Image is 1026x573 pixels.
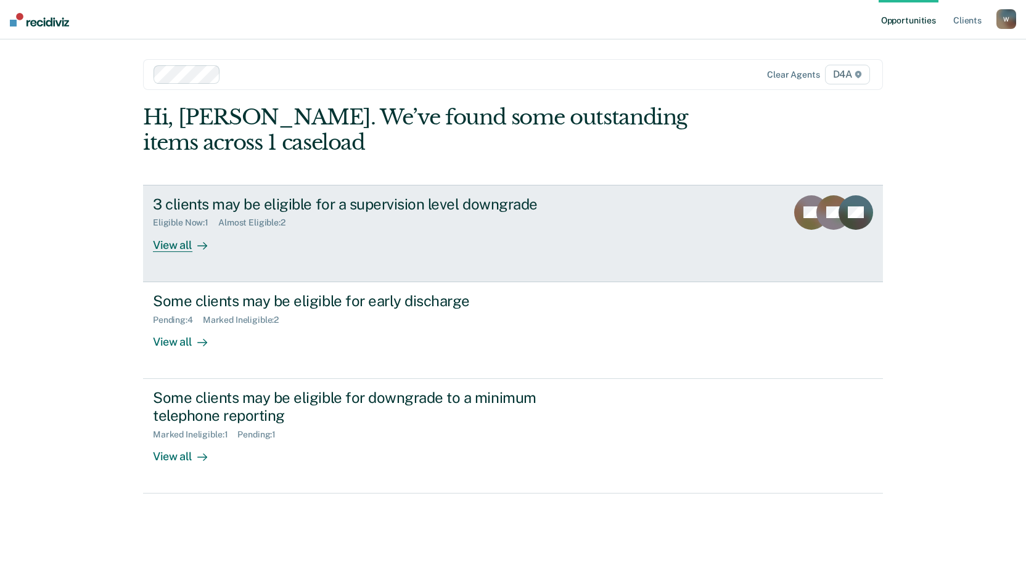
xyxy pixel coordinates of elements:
a: 3 clients may be eligible for a supervision level downgradeEligible Now:1Almost Eligible:2View all [143,185,883,282]
div: Pending : 1 [237,429,285,440]
a: Some clients may be eligible for downgrade to a minimum telephone reportingMarked Ineligible:1Pen... [143,379,883,494]
div: Eligible Now : 1 [153,217,218,228]
div: Hi, [PERSON_NAME]. We’ve found some outstanding items across 1 caseload [143,105,735,155]
iframe: Intercom live chat [984,531,1014,561]
div: Marked Ineligible : 2 [203,315,289,325]
div: Pending : 4 [153,315,203,325]
div: 3 clients may be eligible for a supervision level downgrade [153,195,586,213]
div: View all [153,228,222,252]
div: Almost Eligible : 2 [218,217,295,228]
div: Some clients may be eligible for downgrade to a minimum telephone reporting [153,389,586,425]
a: Some clients may be eligible for early dischargePending:4Marked Ineligible:2View all [143,282,883,379]
div: Clear agents [767,70,819,80]
div: View all [153,325,222,349]
div: View all [153,439,222,463]
div: Some clients may be eligible for early discharge [153,292,586,310]
span: D4A [825,65,870,84]
button: W [996,9,1016,29]
div: Marked Ineligible : 1 [153,429,237,440]
img: Recidiviz [10,13,69,26]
